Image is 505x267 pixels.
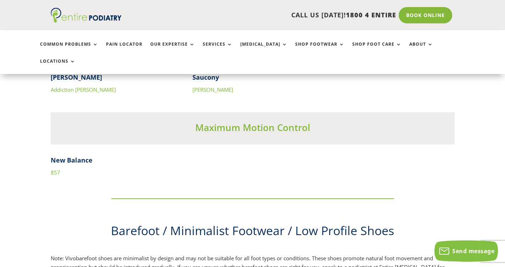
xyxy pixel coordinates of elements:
[51,169,60,176] a: 857
[51,8,122,23] img: logo (1)
[150,42,195,57] a: Our Expertise
[399,7,452,23] a: Book Online
[40,59,75,74] a: Locations
[295,42,344,57] a: Shop Footwear
[51,222,455,243] h2: ​Barefoot / Minimalist Footwear / Low Profile Shoes
[409,42,433,57] a: About
[40,42,98,57] a: Common Problems
[143,11,396,20] p: CALL US [DATE]!
[192,73,312,85] h4: Saucony
[203,42,232,57] a: Services
[434,240,498,262] button: Send message
[106,42,142,57] a: Pain Locator
[192,86,233,93] a: [PERSON_NAME]
[240,42,287,57] a: [MEDICAL_DATA]
[51,73,170,85] h4: [PERSON_NAME]
[352,42,402,57] a: Shop Foot Care
[346,11,396,19] span: 1800 4 ENTIRE
[51,17,122,24] a: Entire Podiatry
[51,121,455,137] h3: Maximum Motion Control
[51,86,116,93] a: Addiction [PERSON_NAME]
[51,156,455,168] h4: New Balance
[452,247,494,255] span: Send message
